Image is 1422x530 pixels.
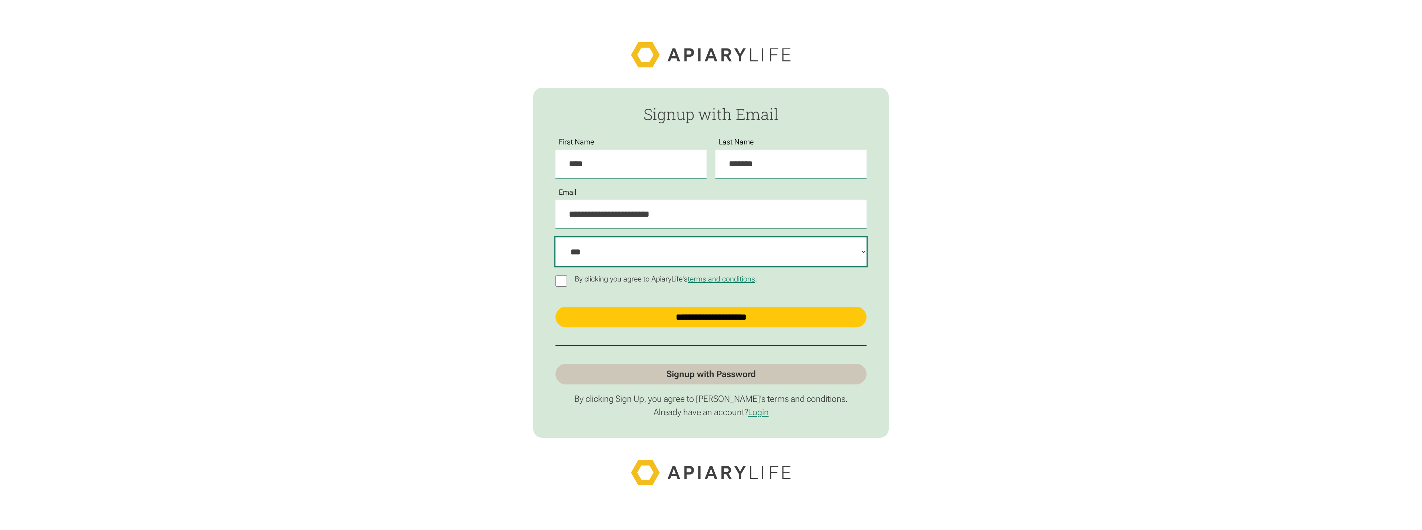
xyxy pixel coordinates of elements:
[555,188,580,197] label: Email
[555,106,867,123] h2: Signup with Email
[555,393,867,404] p: By clicking Sign Up, you agree to [PERSON_NAME]’s terms and conditions.
[748,407,769,417] a: Login
[555,407,867,418] p: Already have an account?
[555,138,598,146] label: First Name
[715,138,758,146] label: Last Name
[533,88,889,438] form: Passwordless Signup
[555,364,867,384] a: Signup with Password
[688,274,755,283] a: terms and conditions
[571,275,761,283] p: By clicking you agree to ApiaryLife's .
